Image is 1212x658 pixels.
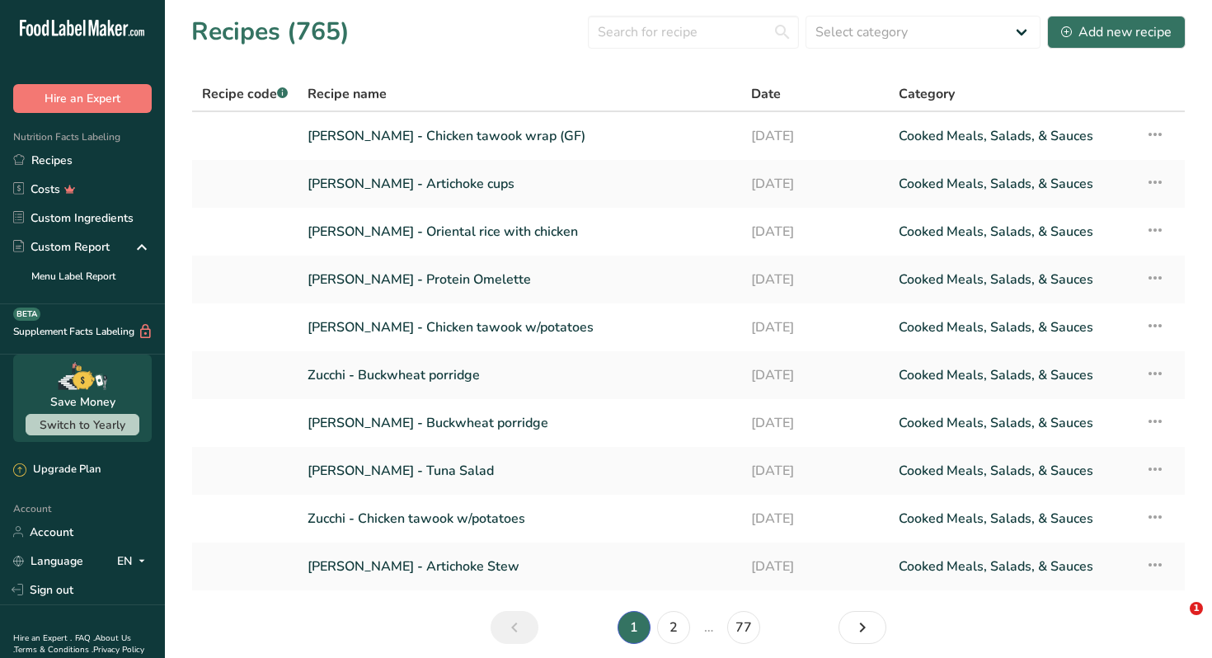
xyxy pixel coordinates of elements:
button: Add new recipe [1047,16,1186,49]
input: Search for recipe [588,16,799,49]
div: Add new recipe [1061,22,1172,42]
span: Date [751,84,781,104]
a: Cooked Meals, Salads, & Sauces [899,310,1125,345]
a: Cooked Meals, Salads, & Sauces [899,167,1125,201]
a: [PERSON_NAME] - Artichoke Stew [308,549,731,584]
a: [PERSON_NAME] - Oriental rice with chicken [308,214,731,249]
a: [DATE] [751,310,879,345]
a: [PERSON_NAME] - Chicken tawook w/potatoes [308,310,731,345]
a: Cooked Meals, Salads, & Sauces [899,119,1125,153]
a: Language [13,547,83,576]
a: Next page [839,611,886,644]
a: Hire an Expert . [13,632,72,644]
span: 1 [1190,602,1203,615]
div: Upgrade Plan [13,462,101,478]
a: Cooked Meals, Salads, & Sauces [899,501,1125,536]
a: Cooked Meals, Salads, & Sauces [899,262,1125,297]
a: Page 77. [727,611,760,644]
button: Switch to Yearly [26,414,139,435]
a: FAQ . [75,632,95,644]
span: Recipe name [308,84,387,104]
h1: Recipes (765) [191,13,350,50]
a: [DATE] [751,262,879,297]
iframe: Intercom live chat [1156,602,1196,642]
button: Hire an Expert [13,84,152,113]
span: Switch to Yearly [40,417,125,433]
a: [DATE] [751,406,879,440]
a: Zucchi - Chicken tawook w/potatoes [308,501,731,536]
div: EN [117,551,152,571]
a: [PERSON_NAME] - Artichoke cups [308,167,731,201]
a: Privacy Policy [93,644,144,656]
a: About Us . [13,632,131,656]
div: Save Money [50,393,115,411]
a: Previous page [491,611,538,644]
a: [PERSON_NAME] - Tuna Salad [308,454,731,488]
a: Page 2. [657,611,690,644]
div: BETA [13,308,40,321]
a: [PERSON_NAME] - Buckwheat porridge [308,406,731,440]
a: [DATE] [751,167,879,201]
a: Cooked Meals, Salads, & Sauces [899,358,1125,392]
a: [PERSON_NAME] - Chicken tawook wrap (GF) [308,119,731,153]
a: Cooked Meals, Salads, & Sauces [899,406,1125,440]
span: Category [899,84,955,104]
a: Terms & Conditions . [14,644,93,656]
a: [DATE] [751,454,879,488]
a: Cooked Meals, Salads, & Sauces [899,214,1125,249]
a: [DATE] [751,358,879,392]
a: Cooked Meals, Salads, & Sauces [899,454,1125,488]
a: [PERSON_NAME] - Protein Omelette [308,262,731,297]
a: [DATE] [751,501,879,536]
span: Recipe code [202,85,288,103]
a: [DATE] [751,549,879,584]
a: [DATE] [751,119,879,153]
a: Cooked Meals, Salads, & Sauces [899,549,1125,584]
a: [DATE] [751,214,879,249]
div: Custom Report [13,238,110,256]
a: Zucchi - Buckwheat porridge [308,358,731,392]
